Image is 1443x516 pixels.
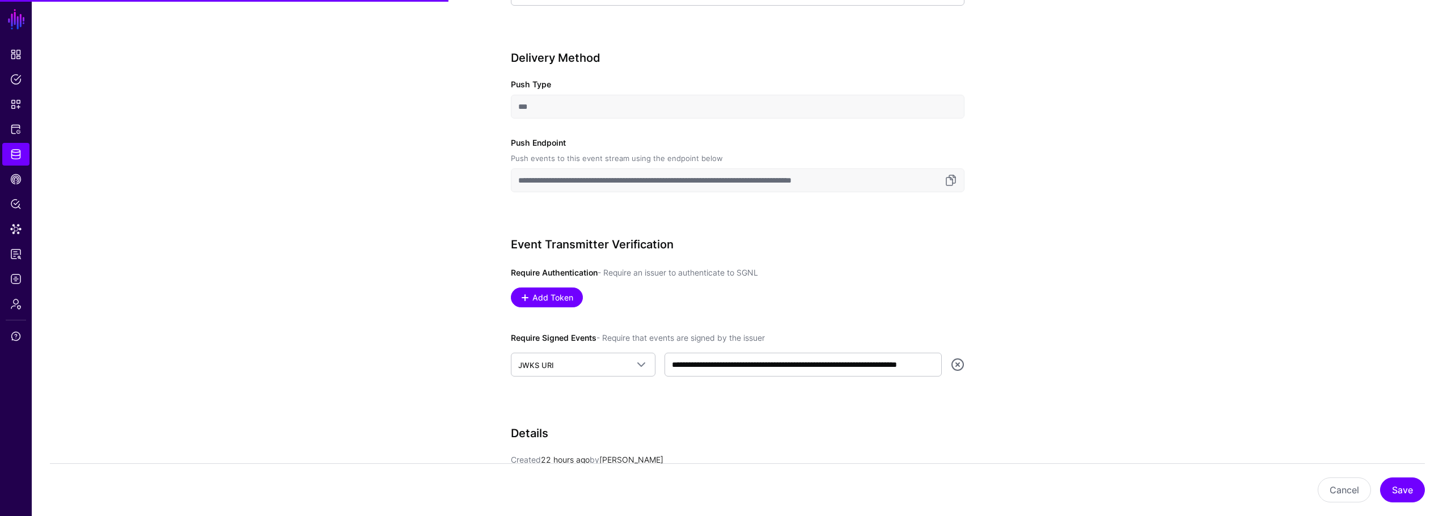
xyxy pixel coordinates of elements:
[511,265,758,278] label: Require Authentication
[2,43,29,66] a: Dashboard
[511,238,964,251] h3: Event Transmitter Verification
[598,268,758,277] span: - Require an issuer to authenticate to SGNL
[2,243,29,265] a: Reports
[511,330,765,344] label: Require Signed Events
[7,7,26,32] a: SGNL
[10,99,22,110] span: Snippets
[2,193,29,215] a: Policy Lens
[2,68,29,91] a: Policies
[2,168,29,191] a: CAEP Hub
[10,124,22,135] span: Protected Systems
[531,291,574,303] span: Add Token
[1318,477,1371,502] button: Cancel
[590,455,663,464] app-identifier: [PERSON_NAME]
[2,218,29,240] a: Data Lens
[590,455,599,464] span: by
[511,455,541,464] span: Created
[511,137,723,164] label: Push Endpoint
[2,118,29,141] a: Protected Systems
[10,74,22,85] span: Policies
[10,223,22,235] span: Data Lens
[10,273,22,285] span: Logs
[10,198,22,210] span: Policy Lens
[511,78,551,90] label: Push Type
[2,93,29,116] a: Snippets
[10,149,22,160] span: Identity Data Fabric
[541,455,590,464] span: 22 hours ago
[2,268,29,290] a: Logs
[511,51,964,65] h3: Delivery Method
[511,153,723,164] div: Push events to this event stream using the endpoint below
[10,331,22,342] span: Support
[596,333,765,342] span: - Require that events are signed by the issuer
[10,174,22,185] span: CAEP Hub
[10,248,22,260] span: Reports
[10,298,22,310] span: Admin
[1380,477,1425,502] button: Save
[518,361,553,370] span: JWKS URI
[511,426,964,440] h3: Details
[10,49,22,60] span: Dashboard
[2,143,29,166] a: Identity Data Fabric
[2,293,29,315] a: Admin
